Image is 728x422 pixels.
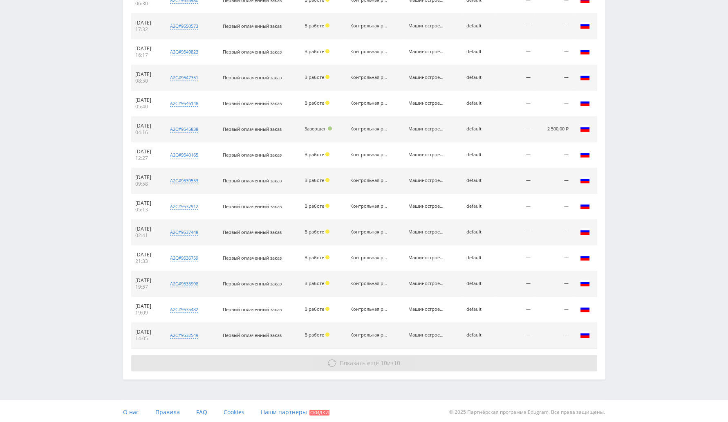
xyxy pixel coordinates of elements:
[535,323,573,348] td: —
[223,332,282,338] span: Первый оплаченный заказ
[340,359,400,367] span: из
[494,194,534,220] td: —
[135,258,158,265] div: 21:33
[350,126,387,132] div: Контрольная работа
[170,306,198,313] div: a2c#9535482
[325,23,329,27] span: Холд
[305,74,324,80] span: В работе
[580,278,590,288] img: rus.png
[350,204,387,209] div: Контрольная работа
[408,255,445,260] div: Машиностроение
[408,307,445,312] div: Машиностроение
[135,200,158,207] div: [DATE]
[466,178,490,183] div: default
[408,178,445,183] div: Машиностроение
[350,152,387,157] div: Контрольная работа
[408,152,445,157] div: Машиностроение
[494,65,534,91] td: —
[305,280,324,286] span: В работе
[466,281,490,286] div: default
[466,126,490,132] div: default
[408,101,445,106] div: Машиностроение
[494,142,534,168] td: —
[223,255,282,261] span: Первый оплаченный заказ
[408,204,445,209] div: Машиностроение
[223,23,282,29] span: Первый оплаченный заказ
[381,359,387,367] span: 10
[466,307,490,312] div: default
[170,229,198,236] div: a2c#9537448
[466,332,490,338] div: default
[131,355,597,371] button: Показать ещё 10из10
[580,20,590,30] img: rus.png
[135,155,158,162] div: 12:27
[466,23,490,29] div: default
[223,229,282,235] span: Первый оплаченный заказ
[494,39,534,65] td: —
[305,332,324,338] span: В работе
[535,220,573,245] td: —
[350,75,387,80] div: Контрольная работа
[135,303,158,310] div: [DATE]
[466,152,490,157] div: default
[135,226,158,232] div: [DATE]
[466,255,490,260] div: default
[261,408,307,416] span: Наши партнеры
[580,330,590,339] img: rus.png
[328,126,332,130] span: Подтвержден
[135,129,158,136] div: 04:16
[325,49,329,53] span: Холд
[408,75,445,80] div: Машиностроение
[305,126,327,132] span: Завершен
[305,254,324,260] span: В работе
[135,329,158,335] div: [DATE]
[135,310,158,316] div: 19:09
[535,39,573,65] td: —
[155,408,180,416] span: Правила
[135,20,158,26] div: [DATE]
[170,74,198,81] div: a2c#9547351
[340,359,379,367] span: Показать ещё
[408,281,445,286] div: Машиностроение
[535,297,573,323] td: —
[535,142,573,168] td: —
[135,335,158,342] div: 14:05
[350,49,387,54] div: Контрольная работа
[394,359,400,367] span: 10
[135,0,158,7] div: 06:30
[135,232,158,239] div: 02:41
[135,181,158,187] div: 09:58
[408,49,445,54] div: Машиностроение
[494,220,534,245] td: —
[494,323,534,348] td: —
[580,149,590,159] img: rus.png
[325,178,329,182] span: Холд
[408,23,445,29] div: Машиностроение
[305,177,324,183] span: В работе
[535,91,573,117] td: —
[580,123,590,133] img: rus.png
[466,229,490,235] div: default
[580,252,590,262] img: rus.png
[223,100,282,106] span: Первый оплаченный заказ
[325,152,329,156] span: Холд
[170,281,198,287] div: a2c#9535998
[408,332,445,338] div: Машиностроение
[223,281,282,287] span: Первый оплаченный заказ
[223,49,282,55] span: Первый оплаченный заказ
[135,277,158,284] div: [DATE]
[350,23,387,29] div: Контрольная работа
[305,203,324,209] span: В работе
[223,177,282,184] span: Первый оплаченный заказ
[305,229,324,235] span: В работе
[350,178,387,183] div: Контрольная работа
[466,49,490,54] div: default
[494,168,534,194] td: —
[535,271,573,297] td: —
[309,410,329,415] span: Скидки
[325,255,329,259] span: Холд
[305,100,324,106] span: В работе
[305,22,324,29] span: В работе
[466,101,490,106] div: default
[223,203,282,209] span: Первый оплаченный заказ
